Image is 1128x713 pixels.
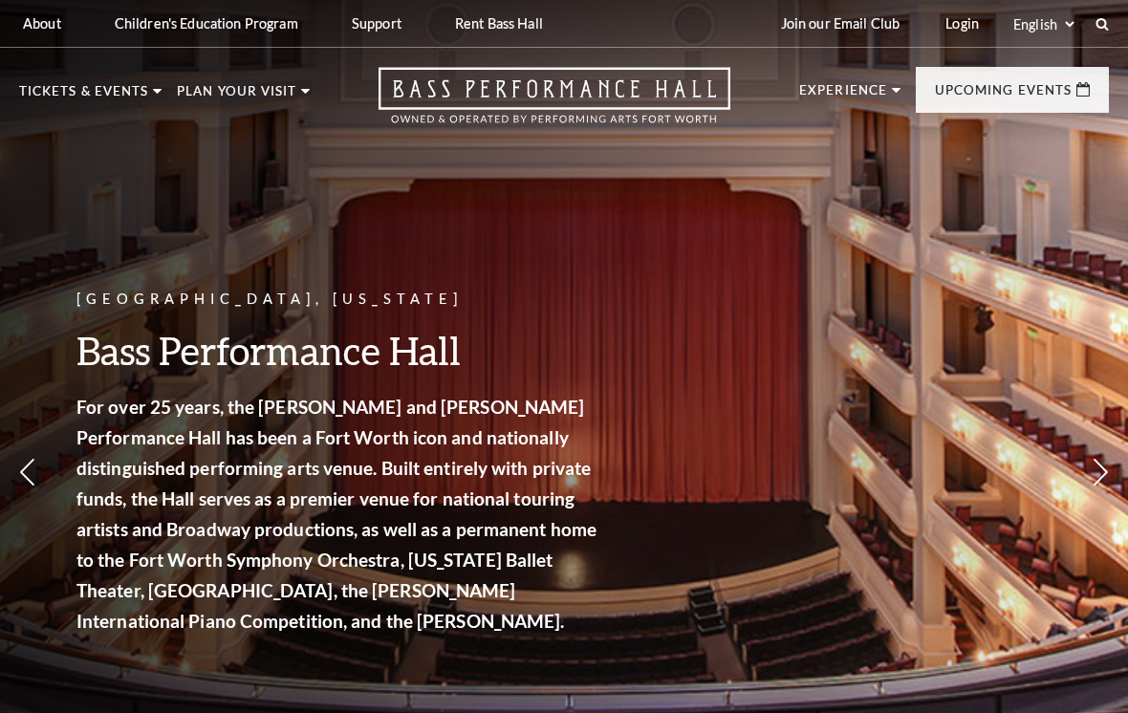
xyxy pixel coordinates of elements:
p: Rent Bass Hall [455,15,543,32]
p: [GEOGRAPHIC_DATA], [US_STATE] [76,288,602,312]
p: About [23,15,61,32]
p: Plan Your Visit [177,85,296,108]
strong: For over 25 years, the [PERSON_NAME] and [PERSON_NAME] Performance Hall has been a Fort Worth ico... [76,396,597,632]
p: Tickets & Events [19,85,148,108]
h3: Bass Performance Hall [76,326,602,375]
select: Select: [1009,15,1077,33]
p: Support [352,15,401,32]
p: Experience [799,84,887,107]
p: Upcoming Events [935,84,1072,107]
p: Children's Education Program [115,15,298,32]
